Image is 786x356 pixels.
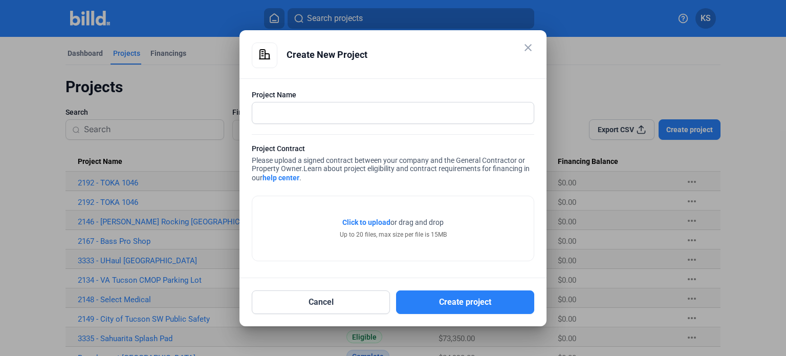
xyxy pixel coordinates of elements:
[390,217,444,227] span: or drag and drop
[252,90,534,100] div: Project Name
[287,43,534,67] div: Create New Project
[252,164,530,182] span: Learn about project eligibility and contract requirements for financing in our .
[252,143,534,185] div: Please upload a signed contract between your company and the General Contractor or Property Owner.
[252,290,390,314] button: Cancel
[342,218,390,226] span: Click to upload
[263,174,299,182] a: help center
[522,41,534,54] mat-icon: close
[252,143,534,156] div: Project Contract
[340,230,447,239] div: Up to 20 files, max size per file is 15MB
[396,290,534,314] button: Create project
